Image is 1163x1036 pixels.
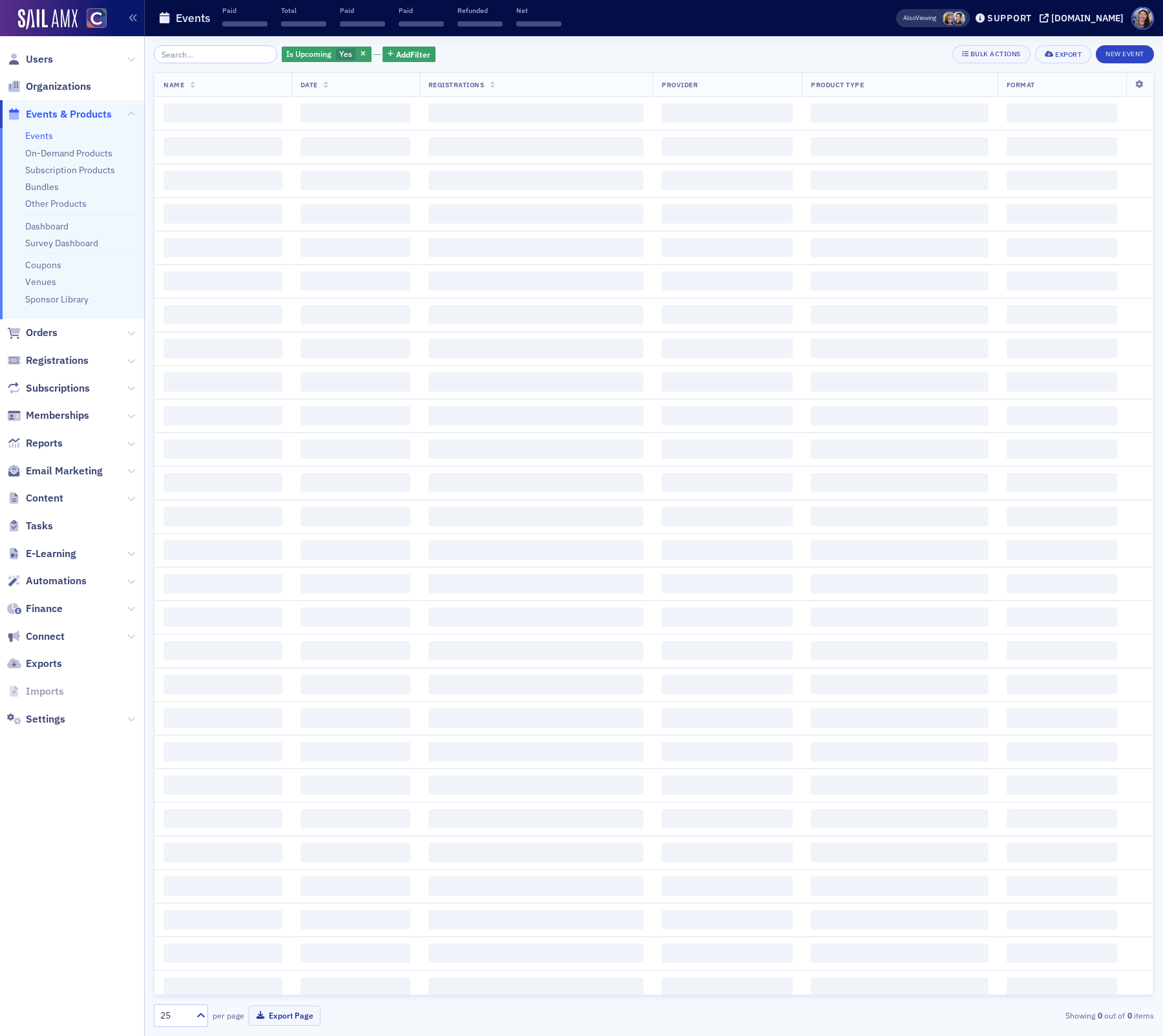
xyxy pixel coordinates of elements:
[428,742,644,761] span: ‌
[163,540,282,560] span: ‌
[1095,1010,1104,1021] strong: 0
[163,574,282,593] span: ‌
[7,519,53,533] a: Tasks
[26,519,53,533] span: Tasks
[428,439,644,459] span: ‌
[1007,977,1117,997] span: ‌
[154,45,277,63] input: Search…
[811,80,864,89] span: Product Type
[811,473,989,492] span: ‌
[7,436,63,450] a: Reports
[26,354,89,368] span: Registrations
[662,776,793,795] span: ‌
[163,439,282,459] span: ‌
[428,271,644,291] span: ‌
[1007,171,1117,190] span: ‌
[428,339,644,358] span: ‌
[516,6,561,15] p: Net
[428,608,644,627] span: ‌
[163,80,184,89] span: Name
[662,204,793,224] span: ‌
[7,602,63,616] a: Finance
[300,238,410,257] span: ‌
[1131,7,1154,30] span: Profile
[300,708,410,728] span: ‌
[163,708,282,728] span: ‌
[7,657,62,671] a: Exports
[830,1010,1154,1021] div: Showing out of items
[163,372,282,392] span: ‌
[428,876,644,896] span: ‌
[428,507,644,526] span: ‌
[662,675,793,694] span: ‌
[163,473,282,492] span: ‌
[163,944,282,963] span: ‌
[811,910,989,929] span: ‌
[952,12,965,25] span: Pamela Galey-Coleman
[1051,12,1124,24] div: [DOMAIN_NAME]
[1040,14,1128,23] button: [DOMAIN_NAME]
[1125,1010,1134,1021] strong: 0
[1007,910,1117,929] span: ‌
[662,540,793,560] span: ‌
[428,473,644,492] span: ‌
[18,9,78,30] a: SailAMX
[1007,876,1117,896] span: ‌
[811,675,989,694] span: ‌
[213,1010,244,1021] label: per page
[300,507,410,526] span: ‌
[970,50,1021,58] div: Bulk Actions
[281,6,326,15] p: Total
[811,238,989,257] span: ‌
[662,742,793,761] span: ‌
[428,305,644,324] span: ‌
[26,436,63,450] span: Reports
[811,843,989,862] span: ‌
[300,977,410,997] span: ‌
[300,574,410,593] span: ‌
[811,507,989,526] span: ‌
[662,305,793,324] span: ‌
[811,708,989,728] span: ‌
[428,80,485,89] span: Registrations
[1007,608,1117,627] span: ‌
[26,491,63,505] span: Content
[300,439,410,459] span: ‌
[903,14,916,22] div: Also
[457,21,503,26] span: ‌
[811,641,989,661] span: ‌
[163,776,282,795] span: ‌
[25,181,59,193] a: Bundles
[300,103,410,123] span: ‌
[662,103,793,123] span: ‌
[7,547,76,561] a: E-Learning
[25,147,112,159] a: On-Demand Products
[428,910,644,929] span: ‌
[7,408,89,423] a: Memberships
[428,809,644,829] span: ‌
[1007,305,1117,324] span: ‌
[662,473,793,492] span: ‌
[662,80,698,89] span: Provider
[1007,406,1117,425] span: ‌
[249,1006,320,1026] button: Export Page
[428,238,644,257] span: ‌
[662,574,793,593] span: ‌
[25,198,87,209] a: Other Products
[662,977,793,997] span: ‌
[428,103,644,123] span: ‌
[428,540,644,560] span: ‌
[26,602,63,616] span: Finance
[7,326,58,340] a: Orders
[7,464,103,478] a: Email Marketing
[811,305,989,324] span: ‌
[25,164,115,176] a: Subscription Products
[163,876,282,896] span: ‌
[163,305,282,324] span: ‌
[811,944,989,963] span: ‌
[163,103,282,123] span: ‌
[811,574,989,593] span: ‌
[26,381,90,396] span: Subscriptions
[662,238,793,257] span: ‌
[662,876,793,896] span: ‌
